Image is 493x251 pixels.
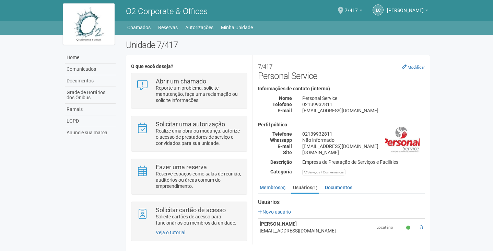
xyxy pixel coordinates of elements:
a: Veja o tutorial [156,230,185,235]
p: Solicite cartões de acesso para funcionários ou membros da unidade. [156,214,242,226]
h4: Informações de contato (interno) [258,86,425,91]
h4: Perfil público [258,122,425,127]
a: Abrir um chamado Reporte um problema, solicite manutenção, faça uma reclamação ou solicite inform... [137,78,242,103]
a: Reservas [158,23,178,32]
a: Autorizações [185,23,213,32]
div: Não informado [297,137,430,143]
a: LGPD [65,115,116,127]
td: Locatário [375,219,404,236]
a: Modificar [402,64,425,70]
a: Chamados [127,23,151,32]
img: logo.jpg [63,3,115,45]
div: 02139932811 [297,101,430,107]
a: 7/417 [345,9,362,14]
div: [DOMAIN_NAME] [297,149,430,156]
a: LC [373,4,384,15]
div: Empresa de Prestação de Serviços e Facilities [297,159,430,165]
span: 7/417 [345,1,358,13]
strong: Descrição [270,159,292,165]
div: Serviços / Conveniência [302,169,345,175]
a: [PERSON_NAME] [387,9,428,14]
a: Home [65,52,116,64]
strong: Whatsapp [270,137,292,143]
div: 02139932811 [297,131,430,137]
a: Anuncie sua marca [65,127,116,138]
a: Ramais [65,104,116,115]
strong: E-mail [278,108,292,113]
a: Documentos [65,75,116,87]
strong: Usuários [258,199,425,205]
a: Membros(4) [258,182,287,193]
div: [EMAIL_ADDRESS][DOMAIN_NAME] [297,107,430,114]
div: Personal Service [297,95,430,101]
strong: Fazer uma reserva [156,163,207,171]
img: business.png [385,122,420,157]
a: Minha Unidade [221,23,253,32]
strong: Nome [279,95,292,101]
p: Reserve espaços como salas de reunião, auditórios ou áreas comum do empreendimento. [156,171,242,189]
div: [EMAIL_ADDRESS][DOMAIN_NAME] [260,227,373,234]
h2: Personal Service [258,60,425,81]
h4: O que você deseja? [131,64,247,69]
a: Fazer uma reserva Reserve espaços como salas de reunião, auditórios ou áreas comum do empreendime... [137,164,242,189]
small: (4) [280,185,285,190]
p: Realize uma obra ou mudança, autorize o acesso de prestadores de serviço e convidados para sua un... [156,128,242,146]
a: Grade de Horários dos Ônibus [65,87,116,104]
strong: Telefone [272,131,292,137]
a: Solicitar uma autorização Realize uma obra ou mudança, autorize o acesso de prestadores de serviç... [137,121,242,146]
strong: E-mail [278,144,292,149]
small: 7/417 [258,63,272,70]
p: Reporte um problema, solicite manutenção, faça uma reclamação ou solicite informações. [156,85,242,103]
strong: Site [283,150,292,155]
strong: Telefone [272,102,292,107]
a: Documentos [323,182,354,193]
span: Luis Carlos Martins [387,1,424,13]
a: Usuários(1) [291,182,319,194]
small: Ativo [406,225,412,231]
a: Solicitar cartão de acesso Solicite cartões de acesso para funcionários ou membros da unidade. [137,207,242,226]
strong: [PERSON_NAME] [260,221,297,227]
strong: Categoria [270,169,292,174]
small: (1) [312,185,317,190]
strong: Abrir um chamado [156,78,206,85]
strong: Solicitar cartão de acesso [156,206,226,214]
strong: Solicitar uma autorização [156,121,225,128]
a: Novo usuário [258,209,291,215]
a: Comunicados [65,64,116,75]
small: Modificar [408,65,425,70]
div: [EMAIL_ADDRESS][DOMAIN_NAME] [297,143,430,149]
span: O2 Corporate & Offices [126,7,208,16]
h2: Unidade 7/417 [126,40,430,50]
